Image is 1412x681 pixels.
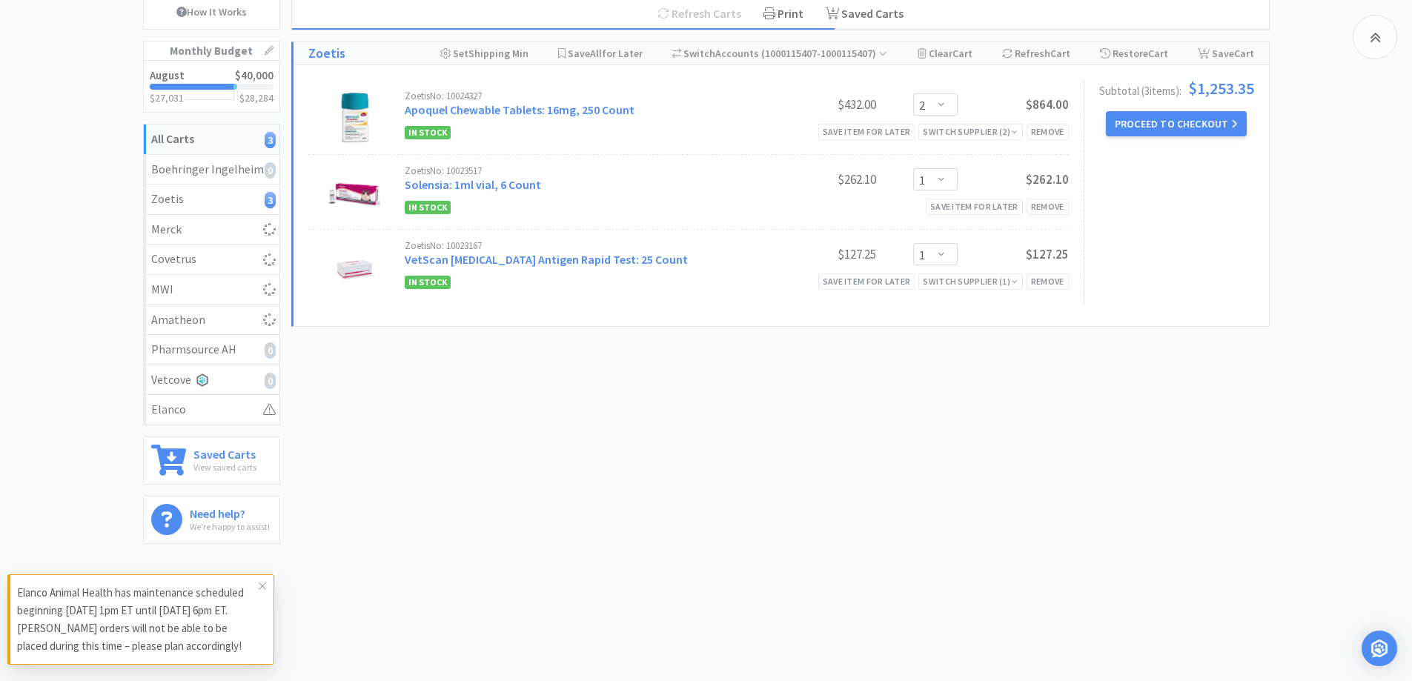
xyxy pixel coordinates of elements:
[144,365,279,396] a: Vetcove0
[1234,47,1254,60] span: Cart
[952,47,972,60] span: Cart
[144,305,279,336] a: Amatheon
[150,70,185,81] h2: August
[1026,171,1069,187] span: $262.10
[308,43,345,64] a: Zoetis
[265,192,276,208] i: 3
[143,436,280,485] a: Saved CartsView saved carts
[151,400,272,419] div: Elanco
[926,199,1023,214] div: Save item for later
[590,47,602,60] span: All
[405,126,451,139] span: In Stock
[144,124,279,155] a: All Carts3
[144,245,279,275] a: Covetrus
[818,273,915,289] div: Save item for later
[672,42,888,64] div: Accounts
[235,68,274,82] span: $40,000
[144,215,279,245] a: Merck
[1188,80,1254,96] span: $1,253.35
[759,47,887,60] span: ( 1000115407-1000115407 )
[765,245,876,263] div: $127.25
[568,47,643,60] span: Save for Later
[144,395,279,425] a: Elanco
[1002,42,1070,64] div: Refresh
[683,47,715,60] span: Switch
[151,310,272,330] div: Amatheon
[923,124,1018,139] div: Switch Supplier ( 2 )
[151,131,194,146] strong: All Carts
[151,190,272,209] div: Zoetis
[193,445,256,460] h6: Saved Carts
[144,61,279,112] a: August$40,000$27,031$28,284
[144,155,279,185] a: Boehringer Ingelheim0
[1198,42,1254,64] div: Save
[918,42,972,64] div: Clear
[405,91,765,101] div: Zoetis No: 10024327
[151,280,272,299] div: MWI
[923,274,1018,288] div: Switch Supplier ( 1 )
[405,166,765,176] div: Zoetis No: 10023517
[328,241,380,293] img: b2ce0cb8cca24ad0a6d4800ea5ad41e6_369043.jpeg
[151,371,272,390] div: Vetcove
[1050,47,1070,60] span: Cart
[265,132,276,148] i: 3
[1106,111,1247,136] button: Proceed to Checkout
[151,340,272,359] div: Pharmsource AH
[405,276,451,289] span: In Stock
[190,519,270,534] p: We're happy to assist!
[405,177,541,192] a: Solensia: 1ml vial, 6 Count
[193,460,256,474] p: View saved carts
[1100,42,1168,64] div: Restore
[765,96,876,113] div: $432.00
[328,166,380,218] img: 77f230a4f4b04af59458bd3fed6a6656_494019.png
[1099,80,1254,96] div: Subtotal ( 3 item s ):
[1027,273,1069,289] div: Remove
[453,47,468,60] span: Set
[144,41,279,61] h1: Monthly Budget
[405,102,634,117] a: Apoquel Chewable Tablets: 16mg, 250 Count
[440,42,528,64] div: Shipping Min
[405,241,765,250] div: Zoetis No: 10023167
[405,201,451,214] span: In Stock
[144,335,279,365] a: Pharmsource AH0
[17,584,259,655] p: Elanco Animal Health has maintenance scheduled beginning [DATE] 1pm ET until [DATE] 6pm ET. [PERS...
[265,342,276,359] i: 0
[1027,124,1069,139] div: Remove
[144,275,279,305] a: MWI
[144,185,279,215] a: Zoetis3
[190,504,270,519] h6: Need help?
[1027,199,1069,214] div: Remove
[1026,246,1069,262] span: $127.25
[405,252,688,267] a: VetScan [MEDICAL_DATA] Antigen Rapid Test: 25 Count
[245,91,274,104] span: 28,284
[150,91,184,104] span: $27,031
[265,373,276,389] i: 0
[151,250,272,269] div: Covetrus
[1148,47,1168,60] span: Cart
[151,220,272,239] div: Merck
[1026,96,1069,113] span: $864.00
[818,124,915,139] div: Save item for later
[1362,631,1397,666] div: Open Intercom Messenger
[328,91,380,143] img: fc146469712d45738f4d6797b6cd308c_598477.png
[239,93,274,103] h3: $
[765,170,876,188] div: $262.10
[265,162,276,179] i: 0
[151,160,272,179] div: Boehringer Ingelheim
